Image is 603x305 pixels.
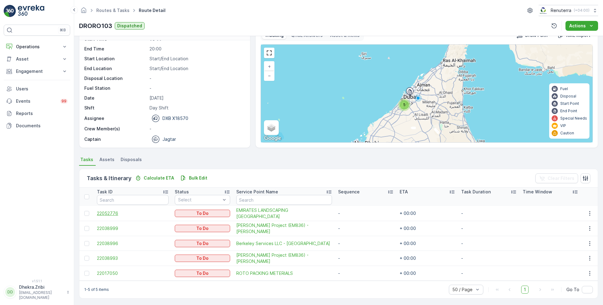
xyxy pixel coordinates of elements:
td: - [335,236,397,251]
td: - [458,206,520,221]
button: To Do [175,210,230,217]
td: + 00:00 [397,221,458,236]
div: Toggle Row Selected [84,271,89,276]
span: 22038996 [97,240,169,247]
p: End Time [84,46,147,52]
a: Zoom Out [265,71,274,80]
p: Events [16,98,57,104]
button: Asset [4,53,70,65]
button: Bulk Edit [178,174,210,182]
a: Wade Adams Project (EM836) - Nad Al Sheba [236,252,332,264]
div: Toggle Row Selected [84,226,89,231]
p: Service Point Name [236,189,278,195]
span: 5 [403,102,405,107]
p: Status [175,189,189,195]
p: Asset [16,56,58,62]
p: Disposal [560,94,576,99]
p: Engagement [16,68,58,74]
span: Route Detail [138,7,167,14]
p: Start/End Location [150,56,244,62]
p: Date [84,95,147,101]
a: ROTO PACKING METERIALS [236,270,332,276]
p: Actions [569,23,586,29]
p: 99 [62,99,66,104]
p: Crew Member(s) [84,126,147,132]
button: Dispatched [115,22,145,30]
div: 0 [261,45,593,142]
p: VIP [560,123,566,128]
img: Google [262,134,283,142]
button: Actions [565,21,598,31]
div: Toggle Row Selected [84,241,89,246]
p: Start Point [560,101,579,106]
td: - [335,221,397,236]
a: 22038993 [97,255,169,261]
p: Users [16,86,68,92]
p: - [150,85,244,91]
p: Fuel Station [84,85,147,91]
img: logo_light-DOdMpM7g.png [18,5,44,17]
td: - [458,251,520,266]
a: Layers [265,121,278,134]
span: EMIRATES LANDSCAPING [GEOGRAPHIC_DATA] [236,207,332,220]
div: DD [5,287,15,297]
a: Wade Adams Project (EM836) - Nad Al Sheba [236,222,332,235]
button: DDDhekra.Zribi[EMAIL_ADDRESS][DOMAIN_NAME] [4,284,70,300]
a: Users [4,83,70,95]
span: 22052776 [97,210,169,216]
a: View Fullscreen [265,48,274,57]
p: Tasks & Itinerary [87,174,131,183]
p: Dispatched [117,23,142,29]
p: ⌘B [60,28,66,33]
p: Time Window [523,189,552,195]
p: Renuterra [551,7,571,14]
p: Operations [16,44,58,50]
a: 22038999 [97,225,169,232]
span: v 1.51.1 [4,279,70,283]
p: Clear Filters [548,175,574,181]
button: Engagement [4,65,70,77]
span: − [268,73,271,78]
p: Sequence [338,189,360,195]
span: [PERSON_NAME] Project (EM836) - [PERSON_NAME] [236,252,332,264]
td: + 00:00 [397,206,458,221]
a: Routes & Tasks [96,8,130,13]
p: Assignee [84,115,104,121]
p: Shift [84,105,147,111]
a: Documents [4,120,70,132]
p: Task Duration [461,189,491,195]
span: + [268,64,271,69]
button: To Do [175,270,230,277]
p: To Do [196,225,209,232]
p: Bulk Edit [189,175,207,181]
span: [PERSON_NAME] Project (EM836) - [PERSON_NAME] [236,222,332,235]
span: Disposals [121,156,142,163]
p: Calculate ETA [144,175,174,181]
span: 1 [521,286,529,294]
div: Toggle Row Selected [84,256,89,261]
td: + 00:00 [397,251,458,266]
td: - [458,236,520,251]
p: Reports [16,110,68,117]
a: Zoom In [265,62,274,71]
p: To Do [196,210,209,216]
span: Berkeley Services LLC - [GEOGRAPHIC_DATA] [236,240,332,247]
a: 22017050 [97,270,169,276]
p: To Do [196,240,209,247]
a: Homepage [80,9,87,14]
p: - [150,126,244,132]
p: Task ID [97,189,113,195]
p: [EMAIL_ADDRESS][DOMAIN_NAME] [19,290,63,300]
button: Renuterra(+04:00) [539,5,598,16]
p: To Do [196,270,209,276]
p: Special Needs [560,116,587,121]
span: Go To [566,287,579,293]
a: Open this area in Google Maps (opens a new window) [262,134,283,142]
a: EMIRATES LANDSCAPING L.L.C - Emirates Road E11 [236,207,332,220]
span: Tasks [80,156,93,163]
a: Berkeley Services LLC - Meydan South [236,240,332,247]
p: Dhekra.Zribi [19,284,63,290]
p: [DATE] [150,95,244,101]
